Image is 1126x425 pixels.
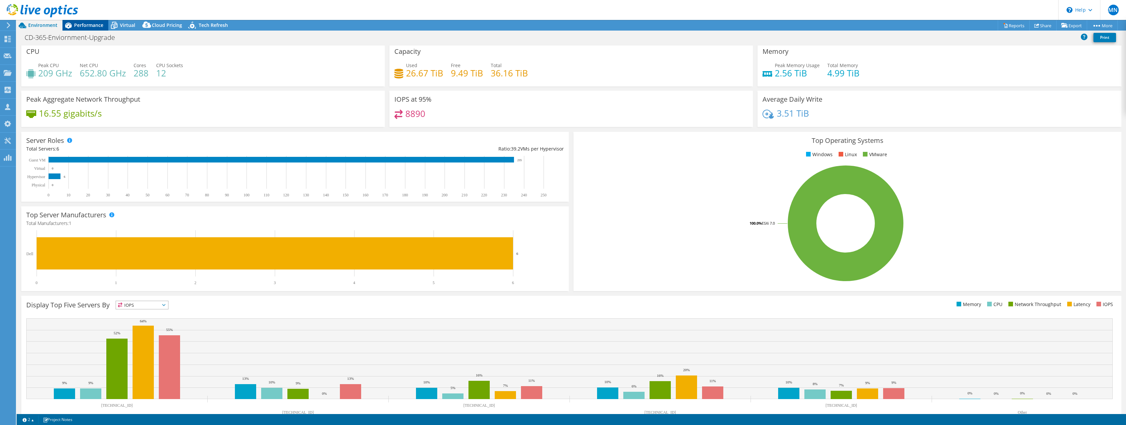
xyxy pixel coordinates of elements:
text: 6 [516,252,518,256]
text: 90 [225,193,229,197]
li: VMware [861,151,887,158]
text: 60 [165,193,169,197]
h3: Average Daily Write [763,96,822,103]
text: 8% [813,382,818,386]
h4: 16.55 gigabits/s [39,110,102,117]
text: 0 [36,280,38,285]
text: 16% [476,373,482,377]
h4: 288 [134,69,149,77]
h4: 36.16 TiB [491,69,528,77]
text: 2 [194,280,196,285]
text: 64% [140,319,147,323]
text: 55% [166,328,173,332]
text: 130 [303,193,309,197]
span: 6 [56,146,59,152]
span: Environment [28,22,57,28]
h3: Top Operating Systems [578,137,1116,144]
svg: \n [1067,7,1073,13]
h4: 209 GHz [38,69,72,77]
h4: 3.51 TiB [777,110,809,117]
text: Dell [26,252,33,256]
text: 10% [268,380,275,384]
text: 11% [709,379,716,383]
text: 9% [88,381,93,385]
h4: 652.80 GHz [80,69,126,77]
span: IOPS [116,301,168,309]
text: 200 [442,193,448,197]
text: 7% [503,383,508,387]
span: Total [491,62,502,68]
li: Network Throughput [1007,301,1061,308]
text: 140 [323,193,329,197]
span: MN [1108,5,1119,15]
span: Used [406,62,417,68]
text: 13% [242,376,249,380]
text: 0 [52,167,53,170]
text: Virtual [34,166,46,171]
text: 120 [283,193,289,197]
li: Windows [804,151,833,158]
text: 180 [402,193,408,197]
h4: 9.49 TiB [451,69,483,77]
h4: 4.99 TiB [827,69,860,77]
text: [TECHNICAL_ID] [282,410,314,415]
text: 0% [994,391,999,395]
h3: Top Server Manufacturers [26,211,106,219]
text: 10% [423,380,430,384]
span: Peak Memory Usage [775,62,820,68]
text: 20 [86,193,90,197]
text: 160 [362,193,368,197]
text: 0 [52,183,53,187]
text: [TECHNICAL_ID] [463,403,495,408]
h3: Peak Aggregate Network Throughput [26,96,140,103]
text: 9% [62,381,67,385]
text: 4 [353,280,355,285]
text: 9% [865,381,870,385]
a: Share [1029,20,1057,31]
a: Project Notes [38,415,77,424]
text: 52% [114,331,120,335]
text: 50 [146,193,150,197]
text: 220 [481,193,487,197]
text: 1 [115,280,117,285]
text: 0% [968,391,972,395]
text: 170 [382,193,388,197]
span: Total Memory [827,62,858,68]
text: 0% [1073,391,1077,395]
text: 230 [501,193,507,197]
text: 0% [1046,391,1051,395]
a: 2 [18,415,39,424]
text: 5 [433,280,435,285]
text: 7% [839,383,844,387]
li: Memory [955,301,981,308]
text: 110 [263,193,269,197]
a: Reports [998,20,1030,31]
text: 80 [205,193,209,197]
h3: Memory [763,48,788,55]
text: 9% [296,381,301,385]
h4: 8890 [405,110,425,117]
text: 210 [461,193,467,197]
h3: Capacity [394,48,421,55]
text: 0 [48,193,50,197]
span: Tech Refresh [199,22,228,28]
text: [TECHNICAL_ID] [101,403,133,408]
span: Net CPU [80,62,98,68]
span: Cloud Pricing [152,22,182,28]
text: 5% [451,386,456,390]
li: Latency [1066,301,1090,308]
text: 10% [604,380,611,384]
a: Export [1056,20,1087,31]
text: 3 [274,280,276,285]
text: 11% [528,378,535,382]
text: 6 [512,280,514,285]
span: Performance [74,22,103,28]
text: 100 [244,193,250,197]
div: Total Servers: [26,145,295,153]
text: 70 [185,193,189,197]
span: Peak CPU [38,62,59,68]
div: Ratio: VMs per Hypervisor [295,145,564,153]
h4: 12 [156,69,183,77]
h3: Server Roles [26,137,64,144]
text: 250 [541,193,547,197]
